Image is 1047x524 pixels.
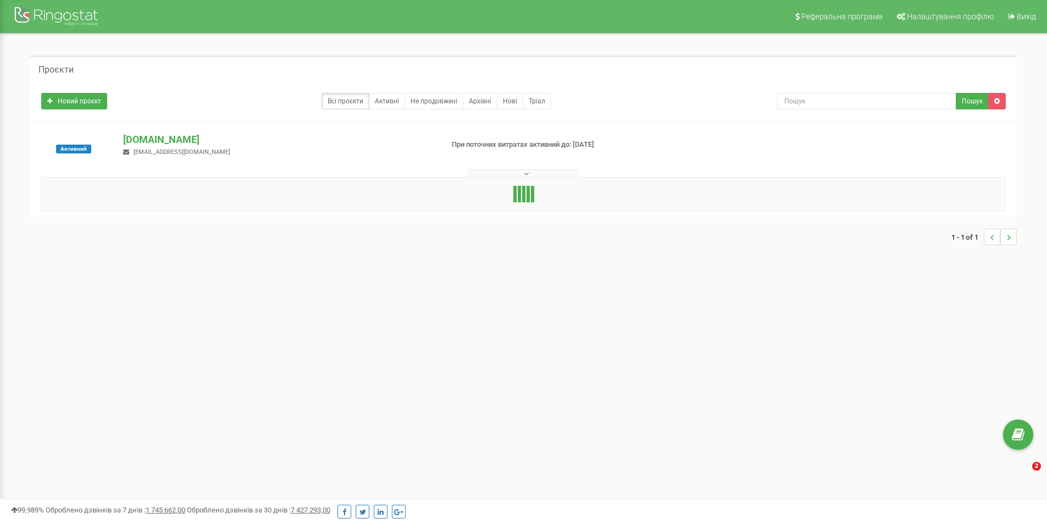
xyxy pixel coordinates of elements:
a: Нові [497,93,523,109]
span: 1 - 1 of 1 [951,229,984,245]
span: Оброблено дзвінків за 7 днів : [46,506,185,514]
span: Оброблено дзвінків за 30 днів : [187,506,330,514]
h5: Проєкти [38,65,74,75]
nav: ... [951,218,1017,256]
a: Не продовжені [405,93,463,109]
span: Активний [56,145,91,153]
button: Пошук [956,93,989,109]
a: Активні [369,93,405,109]
a: Новий проєкт [41,93,107,109]
span: Вихід [1017,12,1036,21]
span: 2 [1032,462,1041,471]
a: Архівні [463,93,497,109]
p: При поточних витратах активний до: [DATE] [452,140,680,150]
span: 99,989% [11,506,44,514]
a: Тріал [523,93,551,109]
input: Пошук [777,93,956,109]
p: [DOMAIN_NAME] [123,133,434,147]
u: 7 427 293,00 [291,506,330,514]
span: [EMAIL_ADDRESS][DOMAIN_NAME] [134,148,230,156]
u: 1 745 662,00 [146,506,185,514]
a: Всі проєкти [322,93,369,109]
span: Реферальна програма [801,12,883,21]
span: Налаштування профілю [907,12,994,21]
iframe: Intercom live chat [1010,462,1036,488]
